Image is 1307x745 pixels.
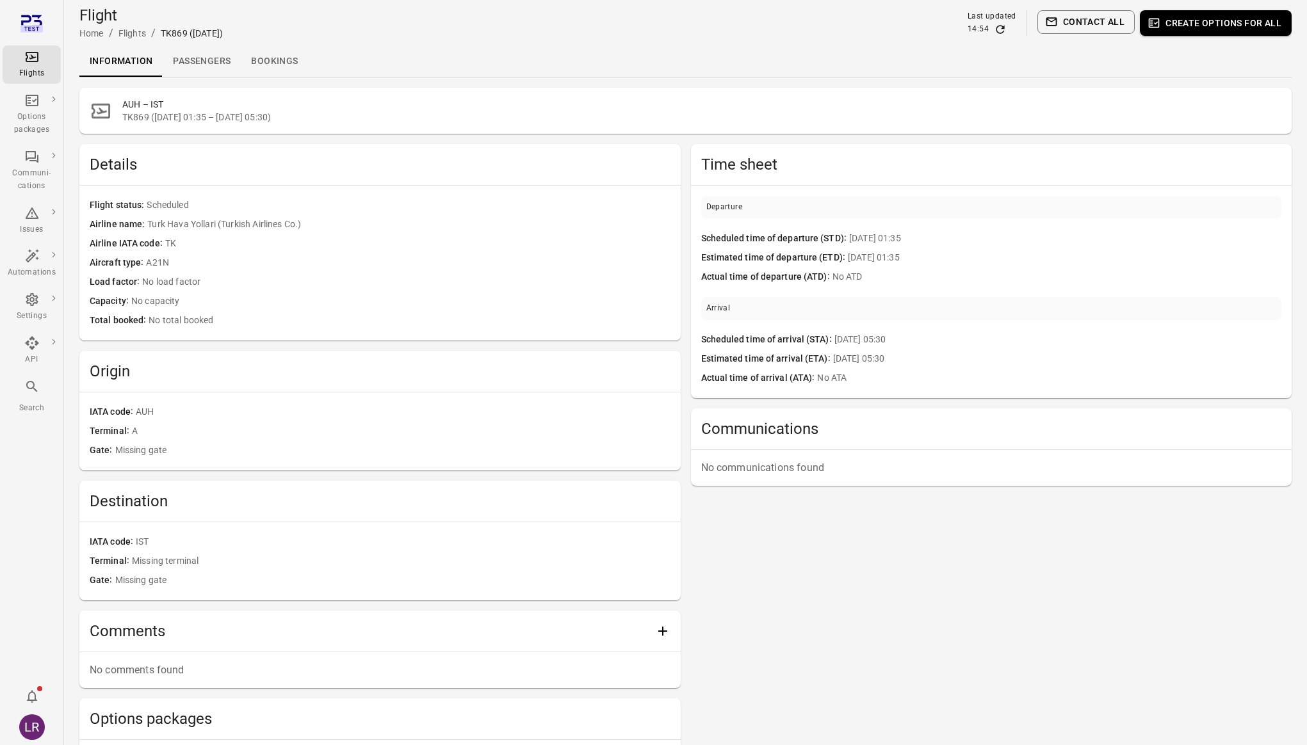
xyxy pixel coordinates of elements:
[147,198,670,212] span: Scheduled
[3,89,61,140] a: Options packages
[79,46,163,77] a: Information
[90,275,142,289] span: Load factor
[701,154,1282,175] h2: Time sheet
[3,332,61,370] a: API
[3,202,61,240] a: Issues
[8,111,56,136] div: Options packages
[8,266,56,279] div: Automations
[149,314,670,328] span: No total booked
[90,294,131,308] span: Capacity
[142,275,670,289] span: No load factor
[832,270,1281,284] span: No ATD
[650,618,676,644] button: Add comment
[701,352,833,366] span: Estimated time of arrival (ETA)
[90,361,670,381] h2: Origin
[115,573,670,588] span: Missing gate
[1037,10,1135,34] button: Contact all
[109,26,113,41] li: /
[131,294,670,308] span: No capacity
[3,145,61,196] a: Communi-cations
[701,371,818,385] span: Actual time of arrival (ATA)
[3,45,61,84] a: Flights
[146,256,670,270] span: A21N
[701,460,1282,476] p: No communications found
[19,684,45,709] button: Notifications
[79,46,1292,77] div: Local navigation
[90,198,147,212] span: Flight status
[90,554,132,568] span: Terminal
[90,154,670,175] h2: Details
[3,375,61,418] button: Search
[701,333,834,347] span: Scheduled time of arrival (STA)
[8,67,56,80] div: Flights
[1263,701,1294,732] iframe: Intercom live chat
[3,288,61,326] a: Settings
[132,554,670,568] span: Missing terminal
[79,26,223,41] nav: Breadcrumbs
[701,232,849,246] span: Scheduled time of departure (STD)
[165,237,670,251] span: TK
[79,5,223,26] h1: Flight
[833,352,1281,366] span: [DATE] 05:30
[8,353,56,366] div: API
[8,310,56,323] div: Settings
[90,444,115,458] span: Gate
[90,424,132,438] span: Terminal
[151,26,156,41] li: /
[122,98,1281,111] h2: AUH – IST
[3,244,61,283] a: Automations
[8,223,56,236] div: Issues
[90,218,147,232] span: Airline name
[90,662,670,678] p: No comments found
[161,27,223,40] div: TK869 ([DATE])
[90,709,670,729] h2: Options packages
[90,621,650,641] h2: Comments
[968,10,1016,23] div: Last updated
[849,232,1281,246] span: [DATE] 01:35
[848,251,1281,265] span: [DATE] 01:35
[90,573,115,588] span: Gate
[136,535,670,549] span: IST
[132,424,670,438] span: A
[163,46,241,77] a: Passengers
[136,405,670,419] span: AUH
[115,444,670,458] span: Missing gate
[14,709,50,745] button: Laufey Rut
[122,111,1281,124] span: TK869 ([DATE] 01:35 – [DATE] 05:30)
[8,402,56,415] div: Search
[19,714,45,740] div: LR
[994,23,1007,36] button: Refresh data
[90,491,670,511] h2: Destination
[1140,10,1292,36] button: Create options for all
[118,28,146,38] a: Flights
[968,23,989,36] div: 14:54
[701,419,1282,439] h2: Communications
[90,314,149,328] span: Total booked
[8,167,56,193] div: Communi-cations
[90,535,136,549] span: IATA code
[147,218,670,232] span: Turk Hava Yollari (Turkish Airlines Co.)
[90,405,136,419] span: IATA code
[90,256,146,270] span: Aircraft type
[90,237,165,251] span: Airline IATA code
[834,333,1281,347] span: [DATE] 05:30
[701,251,848,265] span: Estimated time of departure (ETD)
[241,46,308,77] a: Bookings
[79,28,104,38] a: Home
[817,371,1281,385] span: No ATA
[706,302,731,315] div: Arrival
[701,270,832,284] span: Actual time of departure (ATD)
[706,201,743,214] div: Departure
